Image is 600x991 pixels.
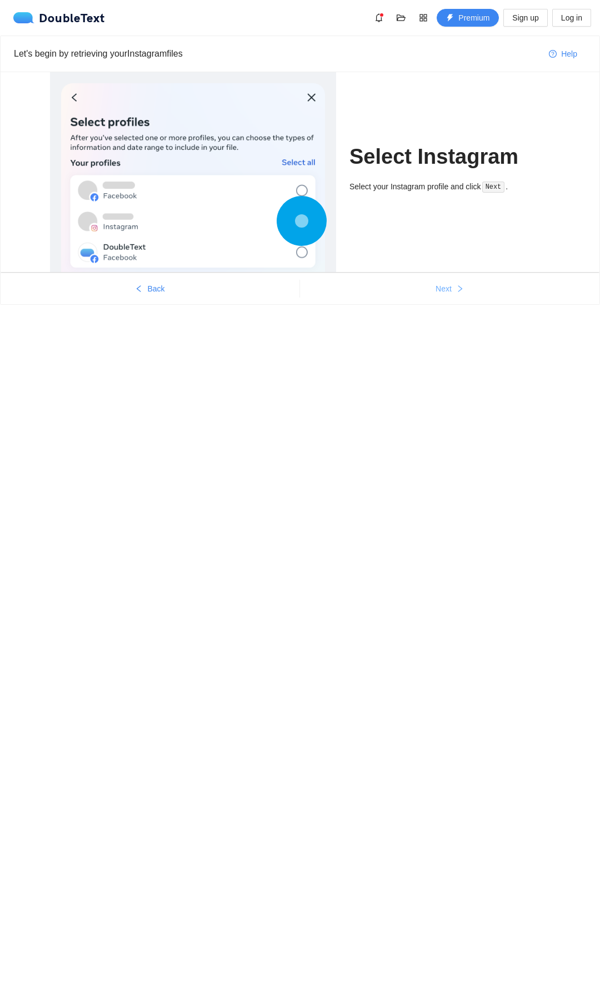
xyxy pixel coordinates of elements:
[135,285,143,294] span: left
[370,9,388,27] button: bell
[393,13,409,22] span: folder-open
[13,12,105,23] a: logoDoubleText
[446,14,454,23] span: thunderbolt
[540,45,586,63] button: question-circleHelp
[437,9,499,27] button: thunderboltPremium
[349,144,550,170] h1: Select Instagram
[561,48,577,60] span: Help
[371,13,387,22] span: bell
[512,12,538,24] span: Sign up
[503,9,547,27] button: Sign up
[561,12,582,24] span: Log in
[1,280,299,298] button: leftBack
[436,283,452,295] span: Next
[549,50,557,59] span: question-circle
[456,285,464,294] span: right
[349,180,550,193] div: Select your Instagram profile and click .
[13,12,105,23] div: DoubleText
[458,12,489,24] span: Premium
[13,12,39,23] img: logo
[552,9,591,27] button: Log in
[14,47,540,61] div: Let's begin by retrieving your Instagram files
[482,182,504,193] code: Next
[147,283,164,295] span: Back
[392,9,410,27] button: folder-open
[415,13,432,22] span: appstore
[300,280,599,298] button: Nextright
[414,9,432,27] button: appstore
